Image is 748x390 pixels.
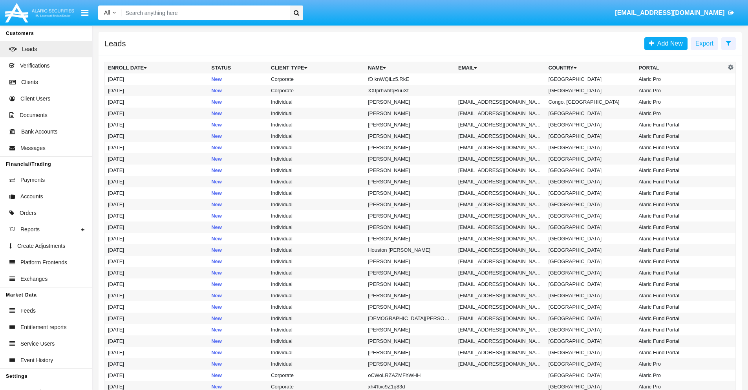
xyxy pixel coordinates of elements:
td: [PERSON_NAME] [365,267,455,278]
td: Alaric Fund Portal [636,313,726,324]
td: [DATE] [105,256,208,267]
h5: Leads [104,40,126,47]
td: New [208,96,268,108]
span: Leads [22,45,37,53]
td: Alaric Pro [636,370,726,381]
span: Platform Frontends [20,258,67,267]
td: Alaric Fund Portal [636,176,726,187]
td: [DATE] [105,301,208,313]
td: [GEOGRAPHIC_DATA] [545,73,636,85]
th: Status [208,62,268,74]
td: [EMAIL_ADDRESS][DOMAIN_NAME] [455,324,545,335]
td: Individual [268,210,365,222]
td: New [208,301,268,313]
td: New [208,335,268,347]
span: Service Users [20,340,55,348]
td: [DATE] [105,187,208,199]
td: [PERSON_NAME] [365,96,455,108]
td: [DATE] [105,130,208,142]
td: New [208,199,268,210]
td: [DATE] [105,370,208,381]
td: [PERSON_NAME] [365,358,455,370]
td: [EMAIL_ADDRESS][DOMAIN_NAME] [455,313,545,324]
td: [DATE] [105,176,208,187]
td: New [208,108,268,119]
th: Client Type [268,62,365,74]
td: [GEOGRAPHIC_DATA] [545,108,636,119]
td: Alaric Fund Portal [636,130,726,142]
span: Client Users [20,95,50,103]
td: [EMAIL_ADDRESS][DOMAIN_NAME] [455,130,545,142]
td: [PERSON_NAME] [365,301,455,313]
td: [PERSON_NAME] [365,210,455,222]
td: [EMAIL_ADDRESS][DOMAIN_NAME] [455,165,545,176]
td: [GEOGRAPHIC_DATA] [545,119,636,130]
td: [GEOGRAPHIC_DATA] [545,199,636,210]
span: [EMAIL_ADDRESS][DOMAIN_NAME] [615,9,724,16]
td: Individual [268,187,365,199]
td: [EMAIL_ADDRESS][DOMAIN_NAME] [455,153,545,165]
td: [EMAIL_ADDRESS][DOMAIN_NAME] [455,347,545,358]
td: [DATE] [105,96,208,108]
td: [GEOGRAPHIC_DATA] [545,233,636,244]
td: Individual [268,347,365,358]
td: [DEMOGRAPHIC_DATA][PERSON_NAME] [365,313,455,324]
td: [DATE] [105,335,208,347]
td: [EMAIL_ADDRESS][DOMAIN_NAME] [455,290,545,301]
td: [GEOGRAPHIC_DATA] [545,244,636,256]
td: Individual [268,119,365,130]
td: Alaric Fund Portal [636,278,726,290]
td: New [208,347,268,358]
td: Alaric Pro [636,96,726,108]
td: Alaric Pro [636,108,726,119]
td: New [208,130,268,142]
td: New [208,85,268,96]
span: All [104,9,110,16]
td: Individual [268,222,365,233]
td: Alaric Fund Portal [636,153,726,165]
td: [GEOGRAPHIC_DATA] [545,210,636,222]
td: [DATE] [105,165,208,176]
th: Email [455,62,545,74]
td: Individual [268,153,365,165]
td: [EMAIL_ADDRESS][DOMAIN_NAME] [455,267,545,278]
td: [GEOGRAPHIC_DATA] [545,313,636,324]
td: [PERSON_NAME] [365,290,455,301]
td: [GEOGRAPHIC_DATA] [545,267,636,278]
span: Export [695,40,713,47]
button: Export [691,37,718,50]
td: Alaric Fund Portal [636,199,726,210]
td: [EMAIL_ADDRESS][DOMAIN_NAME] [455,96,545,108]
td: New [208,187,268,199]
td: New [208,244,268,256]
td: New [208,278,268,290]
td: [DATE] [105,278,208,290]
td: Alaric Pro [636,73,726,85]
td: Individual [268,278,365,290]
td: [DATE] [105,222,208,233]
td: [GEOGRAPHIC_DATA] [545,358,636,370]
td: [GEOGRAPHIC_DATA] [545,130,636,142]
td: [PERSON_NAME] [365,199,455,210]
img: Logo image [4,1,75,24]
td: [EMAIL_ADDRESS][DOMAIN_NAME] [455,278,545,290]
td: Alaric Fund Portal [636,324,726,335]
td: [DATE] [105,313,208,324]
td: Alaric Fund Portal [636,222,726,233]
td: [PERSON_NAME] [365,130,455,142]
td: [PERSON_NAME] [365,278,455,290]
span: Accounts [20,192,43,201]
td: Alaric Fund Portal [636,244,726,256]
a: Add New [644,37,688,50]
td: [PERSON_NAME] [365,142,455,153]
td: Corporate [268,370,365,381]
td: [GEOGRAPHIC_DATA] [545,165,636,176]
td: [DATE] [105,358,208,370]
td: Alaric Fund Portal [636,267,726,278]
td: Individual [268,108,365,119]
td: [DATE] [105,324,208,335]
td: Individual [268,165,365,176]
td: Alaric Fund Portal [636,210,726,222]
td: New [208,358,268,370]
td: [EMAIL_ADDRESS][DOMAIN_NAME] [455,233,545,244]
